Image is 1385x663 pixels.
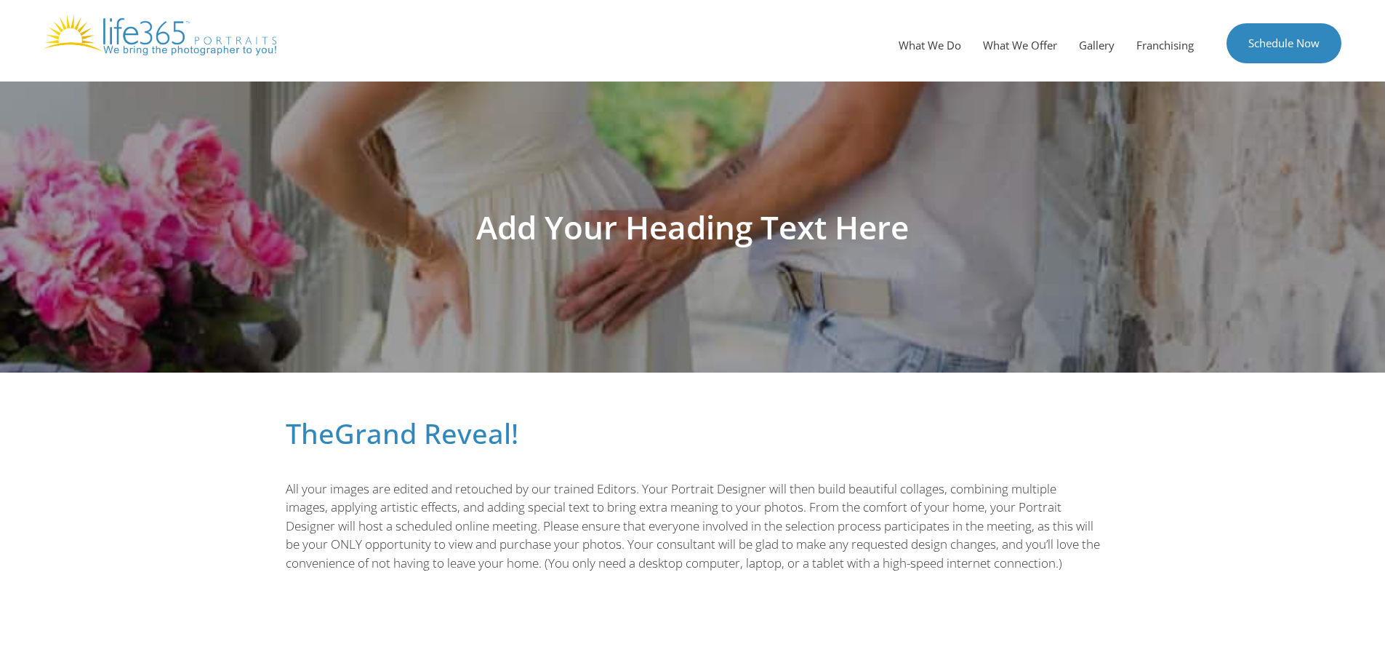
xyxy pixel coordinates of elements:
[1125,23,1205,67] a: Franchising
[286,211,1100,243] h1: Add Your Heading Text Here
[888,23,972,67] a: What We Do
[286,414,334,452] span: The
[334,414,518,452] span: Grand Reveal!
[1068,23,1125,67] a: Gallery
[972,23,1068,67] a: What We Offer
[286,480,1100,573] p: All your images are edited and retouched by our trained Editors. Your Portrait Designer will then...
[1227,23,1341,63] a: Schedule Now
[44,15,276,55] img: Life365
